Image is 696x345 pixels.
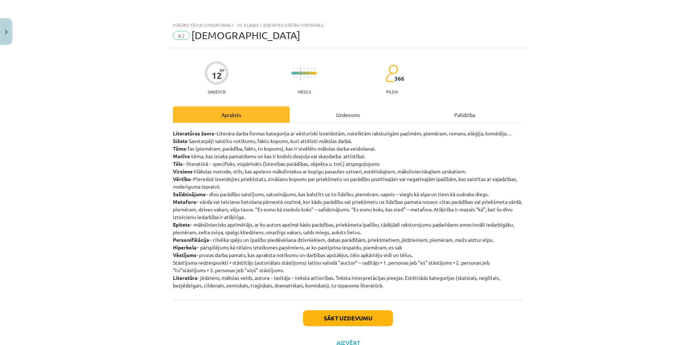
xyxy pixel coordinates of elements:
img: icon-short-line-57e1e144782c952c97e751825c79c345078a6d821885a25fce030b3d8c18986b.svg [307,76,308,78]
div: Apraksts [173,106,290,123]
strong: Sižets [173,138,187,144]
img: icon-close-lesson-0947bae3869378f0d4975bcd49f059093ad1ed9edebbc8119c70593378902aed.svg [5,30,8,34]
strong: Tēma [173,145,186,152]
img: icon-short-line-57e1e144782c952c97e751825c79c345078a6d821885a25fce030b3d8c18986b.svg [293,76,294,78]
img: students-c634bb4e5e11cddfef0936a35e636f08e4e9abd3cc4e673bd6f9a4125e45ecb1.svg [385,64,398,83]
div: 12 [212,71,222,81]
strong: Virziens [173,168,192,174]
strong: Vērtība [173,176,191,182]
img: icon-long-line-d9ea69661e0d244f92f715978eff75569469978d946b2353a9bb055b3ed8787d.svg [300,66,301,80]
p: Viegls [298,89,311,94]
div: Palīdzība [406,106,523,123]
img: icon-short-line-57e1e144782c952c97e751825c79c345078a6d821885a25fce030b3d8c18986b.svg [304,76,304,78]
p: Saņemsi [205,89,228,94]
strong: Metafora [173,198,196,205]
img: icon-short-line-57e1e144782c952c97e751825c79c345078a6d821885a25fce030b3d8c18986b.svg [311,68,312,70]
strong: Salīdzinājums [173,191,206,197]
span: 366 [394,75,404,82]
strong: Vēstījums [173,252,196,258]
button: Sākt uzdevumu [303,310,393,326]
img: icon-short-line-57e1e144782c952c97e751825c79c345078a6d821885a25fce030b3d8c18986b.svg [293,68,294,70]
span: #2 [173,31,190,40]
img: icon-short-line-57e1e144782c952c97e751825c79c345078a6d821885a25fce030b3d8c18986b.svg [304,68,304,70]
strong: Tēls [173,160,183,167]
strong: Personifikācija [173,236,209,243]
strong: Literatūras žanrs [173,130,214,136]
strong: Literatūra [173,274,198,281]
img: icon-short-line-57e1e144782c952c97e751825c79c345078a6d821885a25fce030b3d8c18986b.svg [307,68,308,70]
div: Uzdevums [290,106,406,123]
span: [DEMOGRAPHIC_DATA] [191,29,300,41]
span: XP [220,68,224,72]
strong: Epitets [173,221,190,228]
strong: Motīvs [173,153,190,159]
div: Mācību tēma: Literatūras i - 10. klases 1.ieskaites mācību materiāls [173,22,523,28]
p: pilda [386,89,398,94]
p: –Literāra darba formas kategorija ar vēsturiski izveidotām, noteiktām raksturīgām pazīmēm, piemēr... [173,130,523,289]
img: icon-short-line-57e1e144782c952c97e751825c79c345078a6d821885a25fce030b3d8c18986b.svg [311,76,312,78]
strong: Hiperbola [173,244,196,251]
